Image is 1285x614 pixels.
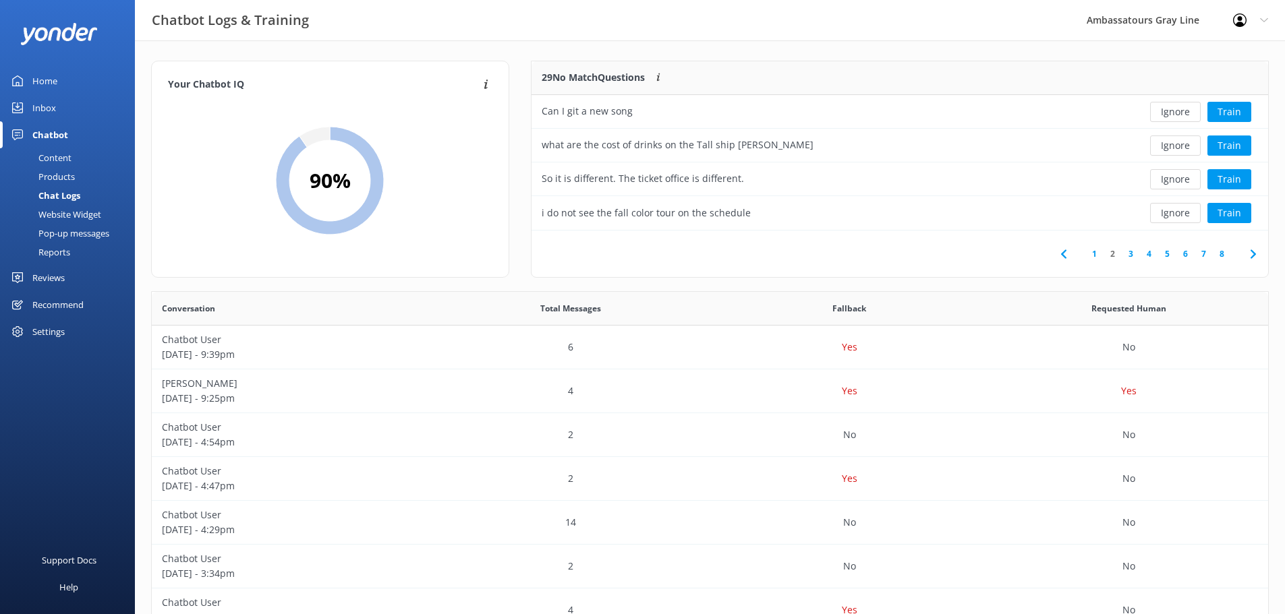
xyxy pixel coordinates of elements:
[152,501,1268,545] div: row
[532,162,1268,196] div: row
[542,70,645,85] p: 29 No Match Questions
[843,515,856,530] p: No
[1104,247,1122,260] a: 2
[1213,247,1231,260] a: 8
[32,121,68,148] div: Chatbot
[8,148,72,167] div: Content
[842,471,857,486] p: Yes
[162,566,421,581] p: [DATE] - 3:34pm
[1150,102,1201,122] button: Ignore
[162,347,421,362] p: [DATE] - 9:39pm
[152,9,309,31] h3: Chatbot Logs & Training
[1207,169,1251,189] button: Train
[568,559,573,574] p: 2
[32,67,57,94] div: Home
[20,23,98,45] img: yonder-white-logo.png
[168,78,480,92] h4: Your Chatbot IQ
[162,464,421,479] p: Chatbot User
[1122,471,1135,486] p: No
[842,340,857,355] p: Yes
[162,391,421,406] p: [DATE] - 9:25pm
[1122,427,1135,442] p: No
[1150,203,1201,223] button: Ignore
[1122,559,1135,574] p: No
[542,104,633,119] div: Can I git a new song
[565,515,576,530] p: 14
[832,302,866,315] span: Fallback
[152,413,1268,457] div: row
[162,435,421,450] p: [DATE] - 4:54pm
[542,137,813,152] div: what are the cost of drinks on the Tall ship [PERSON_NAME]
[162,479,421,493] p: [DATE] - 4:47pm
[162,551,421,566] p: Chatbot User
[843,559,856,574] p: No
[1176,247,1195,260] a: 6
[1122,340,1135,355] p: No
[1150,169,1201,189] button: Ignore
[8,205,135,224] a: Website Widget
[568,427,573,442] p: 2
[152,457,1268,501] div: row
[532,196,1268,230] div: row
[1207,102,1251,122] button: Train
[568,383,573,398] p: 4
[152,545,1268,588] div: row
[152,369,1268,413] div: row
[32,264,65,291] div: Reviews
[8,205,101,224] div: Website Widget
[162,376,421,391] p: [PERSON_NAME]
[1207,135,1251,156] button: Train
[1195,247,1213,260] a: 7
[162,420,421,435] p: Chatbot User
[8,186,135,205] a: Chat Logs
[1091,302,1166,315] span: Requested Human
[8,224,135,243] a: Pop-up messages
[1122,515,1135,530] p: No
[1122,247,1140,260] a: 3
[162,595,421,610] p: Chatbot User
[162,508,421,522] p: Chatbot User
[542,171,744,186] div: So it is different. The ticket office is different.
[532,95,1268,129] div: row
[532,95,1268,230] div: grid
[162,302,215,315] span: Conversation
[32,94,56,121] div: Inbox
[8,167,75,186] div: Products
[310,164,351,197] h2: 90 %
[568,340,573,355] p: 6
[1207,203,1251,223] button: Train
[8,167,135,186] a: Products
[32,291,84,318] div: Recommend
[1085,247,1104,260] a: 1
[42,547,96,574] div: Support Docs
[843,427,856,442] p: No
[1121,383,1137,398] p: Yes
[1140,247,1158,260] a: 4
[542,206,751,220] div: i do not see the fall color tour on the schedule
[8,224,109,243] div: Pop-up messages
[8,148,135,167] a: Content
[32,318,65,345] div: Settings
[1150,135,1201,156] button: Ignore
[152,326,1268,369] div: row
[8,243,135,262] a: Reports
[1158,247,1176,260] a: 5
[568,471,573,486] p: 2
[59,574,78,601] div: Help
[162,332,421,347] p: Chatbot User
[532,129,1268,162] div: row
[8,186,80,205] div: Chat Logs
[842,383,857,398] p: Yes
[8,243,70,262] div: Reports
[540,302,601,315] span: Total Messages
[162,522,421,537] p: [DATE] - 4:29pm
